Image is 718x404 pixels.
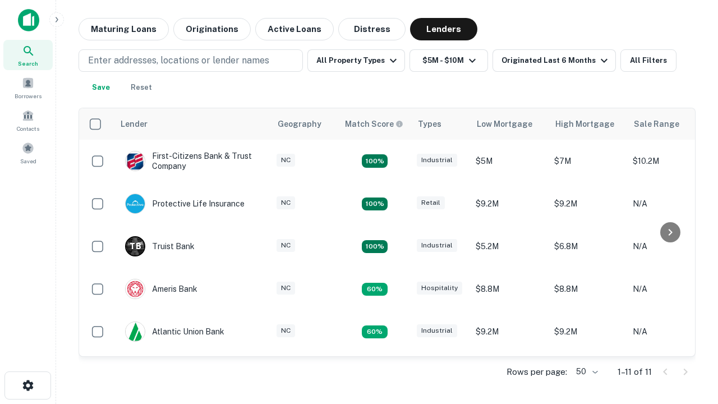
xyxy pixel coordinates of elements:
button: Distress [338,18,406,40]
td: $8.8M [549,268,627,310]
div: Hospitality [417,282,462,295]
button: Active Loans [255,18,334,40]
div: Originated Last 6 Months [501,54,611,67]
button: Lenders [410,18,477,40]
div: 50 [572,364,600,380]
a: Borrowers [3,72,53,103]
p: 1–11 of 11 [618,365,652,379]
button: All Filters [620,49,676,72]
span: Borrowers [15,91,42,100]
th: High Mortgage [549,108,627,140]
div: Matching Properties: 3, hasApolloMatch: undefined [362,240,388,254]
div: Matching Properties: 1, hasApolloMatch: undefined [362,283,388,296]
button: Originated Last 6 Months [493,49,616,72]
button: All Property Types [307,49,405,72]
div: Capitalize uses an advanced AI algorithm to match your search with the best lender. The match sco... [345,118,403,130]
td: $8.8M [470,268,549,310]
span: Contacts [17,124,39,133]
div: Industrial [417,154,457,167]
div: Atlantic Union Bank [125,322,224,342]
p: Rows per page: [507,365,567,379]
div: Low Mortgage [477,117,532,131]
th: Types [411,108,470,140]
iframe: Chat Widget [662,278,718,332]
td: $6.3M [470,353,549,396]
th: Lender [114,108,271,140]
h6: Match Score [345,118,401,130]
div: NC [277,154,295,167]
div: Truist Bank [125,236,195,256]
div: Matching Properties: 2, hasApolloMatch: undefined [362,198,388,211]
div: Matching Properties: 1, hasApolloMatch: undefined [362,325,388,339]
th: Geography [271,108,338,140]
span: Saved [20,157,36,166]
td: $9.2M [470,310,549,353]
a: Contacts [3,105,53,135]
img: picture [126,151,145,171]
th: Low Mortgage [470,108,549,140]
td: $7M [549,140,627,182]
div: First-citizens Bank & Trust Company [125,151,260,171]
div: Geography [278,117,321,131]
button: Originations [173,18,251,40]
img: capitalize-icon.png [18,9,39,31]
img: picture [126,279,145,299]
button: Enter addresses, locations or lender names [79,49,303,72]
p: Enter addresses, locations or lender names [88,54,269,67]
td: $6.8M [549,225,627,268]
button: Reset [123,76,159,99]
td: $6.3M [549,353,627,396]
div: Industrial [417,239,457,252]
button: Save your search to get updates of matches that match your search criteria. [83,76,119,99]
div: Ameris Bank [125,279,197,299]
p: T B [130,241,141,252]
button: $5M - $10M [409,49,488,72]
div: Industrial [417,324,457,337]
img: picture [126,322,145,341]
td: $9.2M [549,310,627,353]
a: Saved [3,137,53,168]
img: picture [126,194,145,213]
div: High Mortgage [555,117,614,131]
td: $9.2M [549,182,627,225]
div: NC [277,196,295,209]
button: Maturing Loans [79,18,169,40]
td: $5M [470,140,549,182]
th: Capitalize uses an advanced AI algorithm to match your search with the best lender. The match sco... [338,108,411,140]
div: NC [277,282,295,295]
div: Types [418,117,441,131]
div: Lender [121,117,148,131]
td: $5.2M [470,225,549,268]
span: Search [18,59,38,68]
a: Search [3,40,53,70]
td: $9.2M [470,182,549,225]
div: Retail [417,196,445,209]
div: Matching Properties: 2, hasApolloMatch: undefined [362,154,388,168]
div: NC [277,324,295,337]
div: NC [277,239,295,252]
div: Sale Range [634,117,679,131]
div: Protective Life Insurance [125,194,245,214]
